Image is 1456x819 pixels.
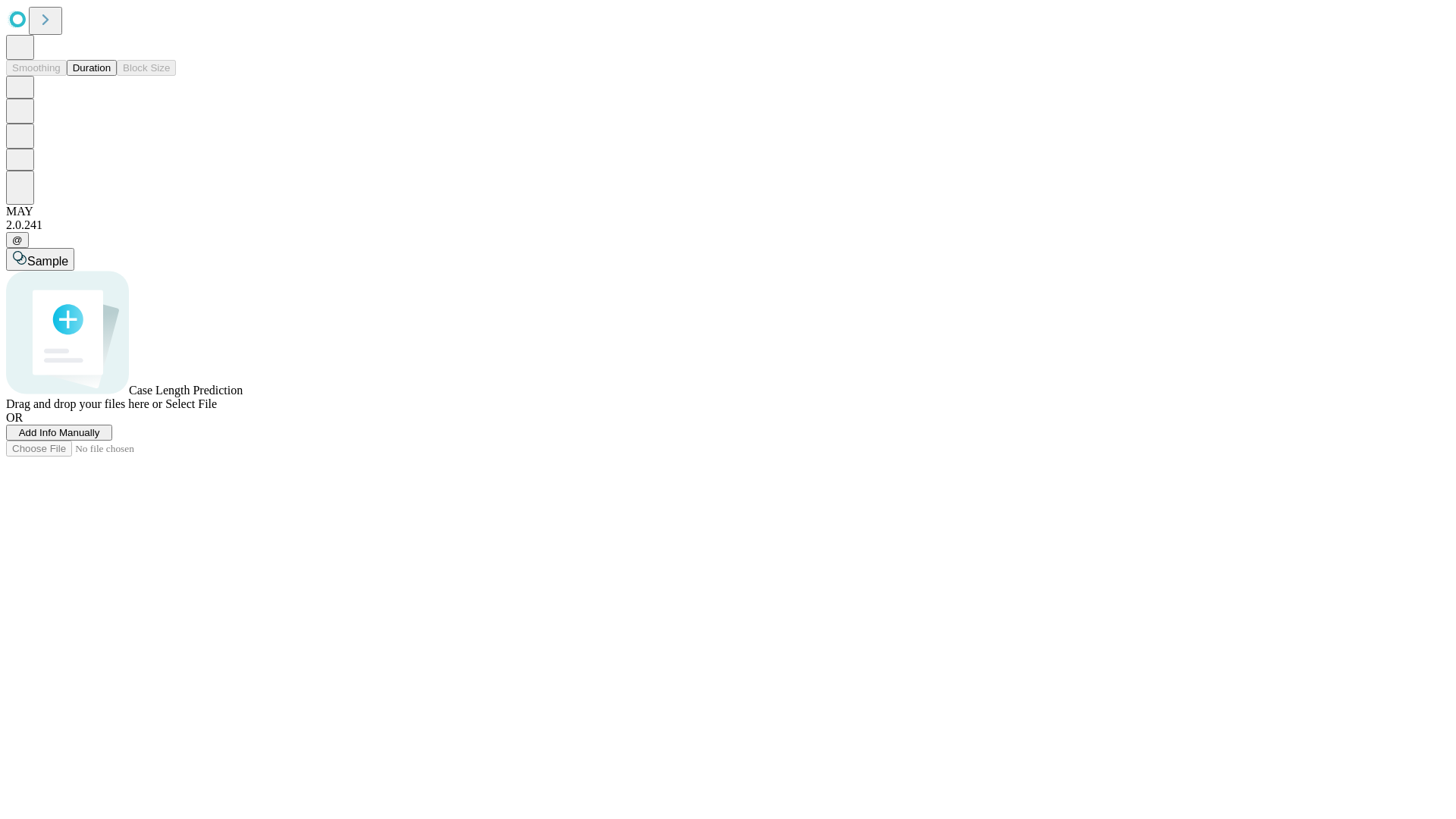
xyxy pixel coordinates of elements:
[27,255,68,268] span: Sample
[67,60,117,76] button: Duration
[129,384,243,397] span: Case Length Prediction
[6,205,1450,218] div: MAY
[6,60,67,76] button: Smoothing
[117,60,176,76] button: Block Size
[19,427,100,438] span: Add Info Manually
[6,248,74,271] button: Sample
[12,234,23,246] span: @
[6,397,162,410] span: Drag and drop your files here or
[6,411,23,424] span: OR
[165,397,217,410] span: Select File
[6,218,1450,232] div: 2.0.241
[6,232,29,248] button: @
[6,425,112,441] button: Add Info Manually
